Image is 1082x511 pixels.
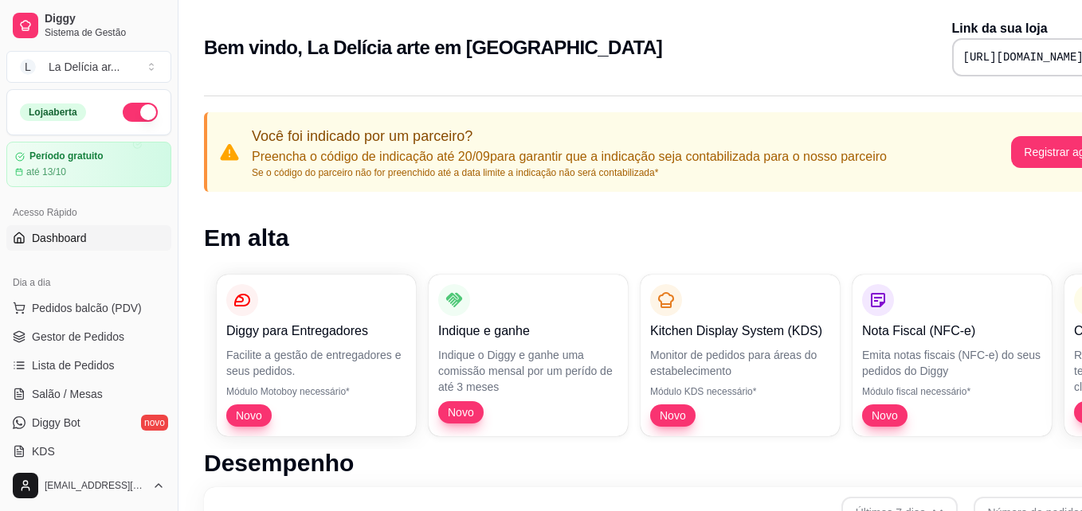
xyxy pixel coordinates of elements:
[653,408,692,423] span: Novo
[20,103,86,121] div: Loja aberta
[6,295,171,321] button: Pedidos balcão (PDV)
[6,270,171,295] div: Dia a dia
[32,443,55,459] span: KDS
[6,324,171,349] a: Gestor de Pedidos
[252,125,887,147] p: Você foi indicado por um parceiro?
[32,357,115,373] span: Lista de Pedidos
[45,26,165,39] span: Sistema de Gestão
[438,347,618,395] p: Indique o Diggy e ganhe uma comissão mensal por um perído de até 3 meses
[45,12,165,26] span: Diggy
[6,466,171,505] button: [EMAIL_ADDRESS][DOMAIN_NAME]
[226,322,406,341] p: Diggy para Entregadores
[226,385,406,398] p: Módulo Motoboy necessário*
[6,142,171,187] a: Período gratuitoaté 13/10
[252,166,887,179] p: Se o código do parceiro não for preenchido até a data limite a indicação não será contabilizada*
[862,385,1042,398] p: Módulo fiscal necessário*
[6,439,171,464] a: KDS
[6,6,171,45] a: DiggySistema de Gestão
[429,275,628,436] button: Indique e ganheIndique o Diggy e ganhe uma comissão mensal por um perído de até 3 mesesNovo
[20,59,36,75] span: L
[32,415,80,431] span: Diggy Bot
[6,225,171,251] a: Dashboard
[252,147,887,166] p: Preencha o código de indicação até 20/09 para garantir que a indicação seja contabilizada para o ...
[438,322,618,341] p: Indique e ganhe
[6,51,171,83] button: Select a team
[29,150,104,162] article: Período gratuito
[32,300,142,316] span: Pedidos balcão (PDV)
[217,275,416,436] button: Diggy para EntregadoresFacilite a gestão de entregadores e seus pedidos.Módulo Motoboy necessário...
[862,322,1042,341] p: Nota Fiscal (NFC-e)
[123,103,158,122] button: Alterar Status
[226,347,406,379] p: Facilite a gestão de entregadores e seus pedidos.
[204,35,662,60] h2: Bem vindo, La Delícia arte em [GEOGRAPHIC_DATA]
[853,275,1052,436] button: Nota Fiscal (NFC-e)Emita notas fiscais (NFC-e) do seus pedidos do DiggyMódulo fiscal necessário*Novo
[650,385,830,398] p: Módulo KDS necessário*
[650,322,830,341] p: Kitchen Display System (KDS)
[32,329,124,345] span: Gestor de Pedidos
[26,166,66,178] article: até 13/10
[865,408,904,423] span: Novo
[6,381,171,407] a: Salão / Mesas
[49,59,120,75] div: La Delícia ar ...
[6,410,171,435] a: Diggy Botnovo
[32,386,103,402] span: Salão / Mesas
[650,347,830,379] p: Monitor de pedidos para áreas do estabelecimento
[862,347,1042,379] p: Emita notas fiscais (NFC-e) do seus pedidos do Diggy
[45,479,146,492] span: [EMAIL_ADDRESS][DOMAIN_NAME]
[32,230,87,246] span: Dashboard
[641,275,840,436] button: Kitchen Display System (KDS)Monitor de pedidos para áreas do estabelecimentoMódulo KDS necessário...
[441,404,480,420] span: Novo
[229,408,269,423] span: Novo
[6,353,171,378] a: Lista de Pedidos
[6,200,171,225] div: Acesso Rápido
